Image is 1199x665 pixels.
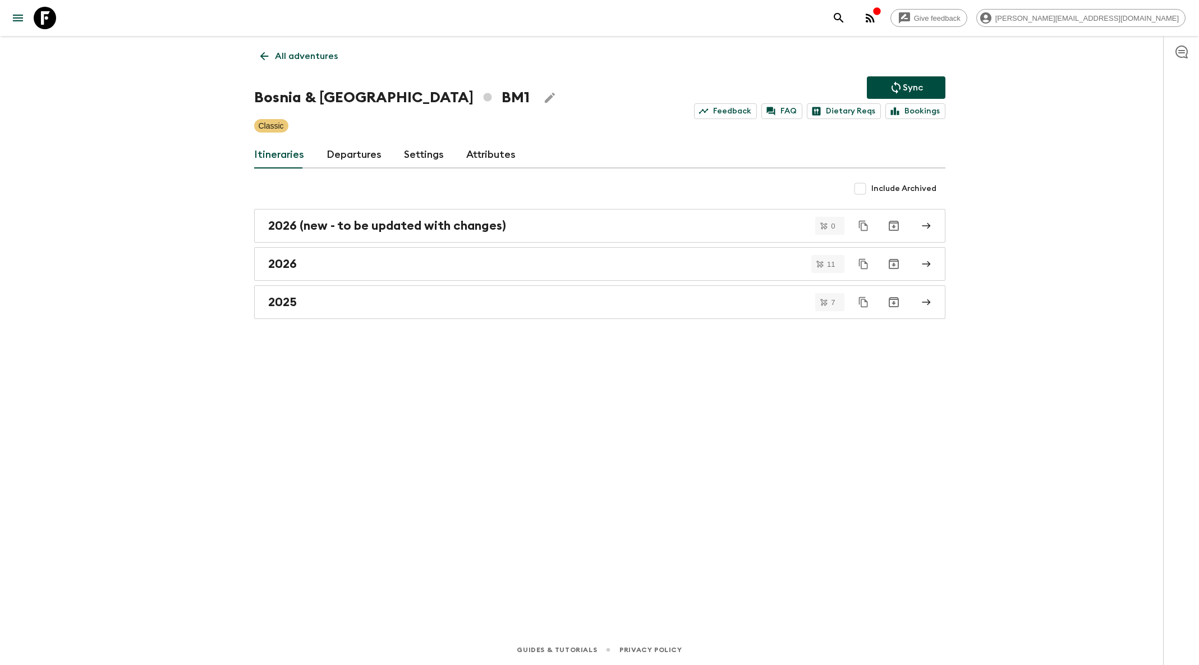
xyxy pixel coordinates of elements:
button: Archive [883,215,905,237]
span: 7 [824,299,842,306]
button: Duplicate [853,292,874,312]
span: Give feedback [908,14,967,22]
a: Privacy Policy [619,644,682,656]
h2: 2026 [268,257,297,271]
a: FAQ [761,103,802,119]
button: Archive [883,291,905,313]
a: Feedback [694,103,757,119]
a: Settings [404,142,444,168]
p: Classic [259,120,284,131]
button: Duplicate [853,216,874,236]
span: 11 [820,261,842,268]
a: Attributes [466,142,516,168]
span: [PERSON_NAME][EMAIL_ADDRESS][DOMAIN_NAME] [989,14,1185,22]
button: Sync adventure departures to the booking engine [867,76,945,99]
a: Give feedback [890,9,967,27]
a: Bookings [885,103,945,119]
h1: Bosnia & [GEOGRAPHIC_DATA] BM1 [254,86,530,109]
h2: 2026 (new - to be updated with changes) [268,218,506,233]
span: Include Archived [871,183,936,194]
button: Duplicate [853,254,874,274]
button: menu [7,7,29,29]
button: search adventures [828,7,850,29]
a: 2026 [254,247,945,281]
a: Guides & Tutorials [517,644,597,656]
h2: 2025 [268,295,297,309]
a: Itineraries [254,142,304,168]
a: Departures [327,142,382,168]
a: 2025 [254,285,945,319]
a: All adventures [254,45,344,67]
p: Sync [903,81,923,94]
button: Edit Adventure Title [539,86,561,109]
a: 2026 (new - to be updated with changes) [254,209,945,243]
span: 0 [824,222,842,230]
p: All adventures [275,49,338,63]
button: Archive [883,253,905,275]
div: [PERSON_NAME][EMAIL_ADDRESS][DOMAIN_NAME] [976,9,1186,27]
a: Dietary Reqs [807,103,881,119]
